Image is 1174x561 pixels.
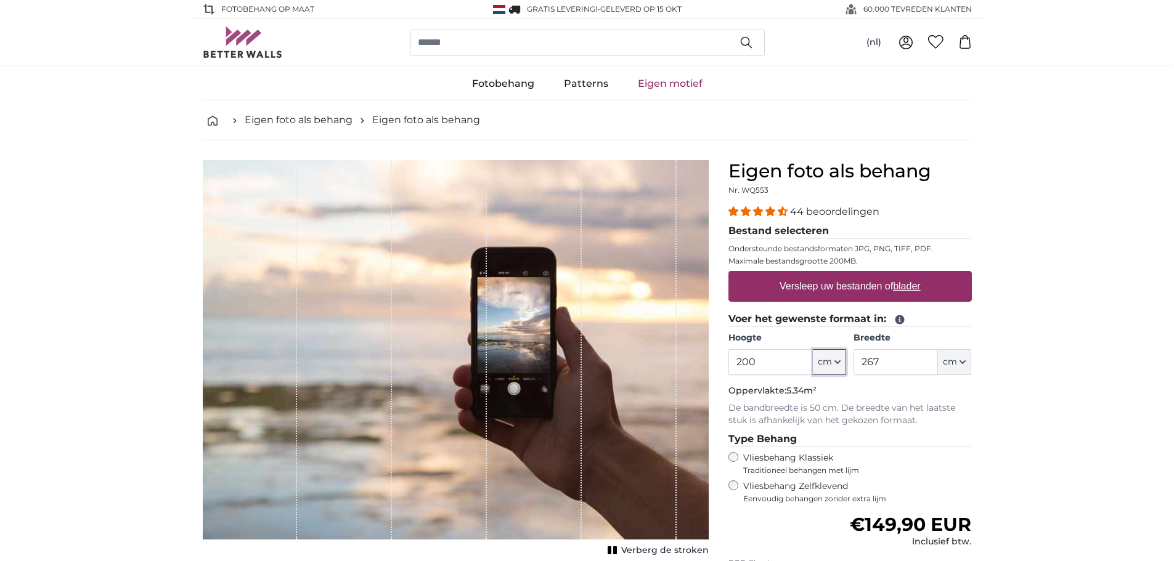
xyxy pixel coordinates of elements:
a: Patterns [549,68,623,100]
legend: Type Behang [728,432,972,447]
p: Ondersteunde bestandsformaten JPG, PNG, TIFF, PDF. [728,244,972,254]
p: Maximale bestandsgrootte 200MB. [728,256,972,266]
span: FOTOBEHANG OP MAAT [221,4,314,15]
label: Vliesbehang Klassiek [743,452,949,475]
legend: Voer het gewenste formaat in: [728,312,972,327]
p: Oppervlakte: [728,385,972,397]
p: De bandbreedte is 50 cm. De breedte van het laatste stuk is afhankelijk van het gekozen formaat. [728,402,972,427]
legend: Bestand selecteren [728,224,972,239]
span: Traditioneel behangen met lijm [743,466,949,475]
div: 1 of 1 [203,160,709,559]
span: Geleverd op 15 okt [600,4,682,14]
span: 44 beoordelingen [790,206,879,217]
a: Eigen motief [623,68,717,100]
nav: breadcrumbs [203,100,972,140]
label: Vliesbehang Zelfklevend [743,480,972,504]
span: 60.000 TEVREDEN KLANTEN [863,4,972,15]
label: Breedte [854,332,971,344]
span: cm [818,356,832,368]
button: cm [938,349,971,375]
span: Eenvoudig behangen zonder extra lijm [743,494,972,504]
span: cm [943,356,957,368]
button: Verberg de stroken [604,542,709,559]
button: (nl) [857,31,891,54]
img: Nederland [493,5,505,14]
span: 4.34 stars [728,206,790,217]
span: GRATIS levering! [527,4,597,14]
div: Inclusief btw. [850,536,971,548]
h1: Eigen foto als behang [728,160,972,182]
u: blader [893,281,920,291]
button: cm [813,349,846,375]
a: Fotobehang [457,68,549,100]
span: Nr. WQ553 [728,185,768,195]
img: Betterwalls [203,26,283,58]
label: Versleep uw bestanden of [775,274,926,299]
label: Hoogte [728,332,846,344]
span: €149,90 EUR [850,513,971,536]
span: Verberg de stroken [621,544,709,557]
a: Eigen foto als behang [372,113,480,127]
a: Eigen foto als behang [245,113,353,127]
span: - [597,4,682,14]
span: 5.34m² [786,385,817,396]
